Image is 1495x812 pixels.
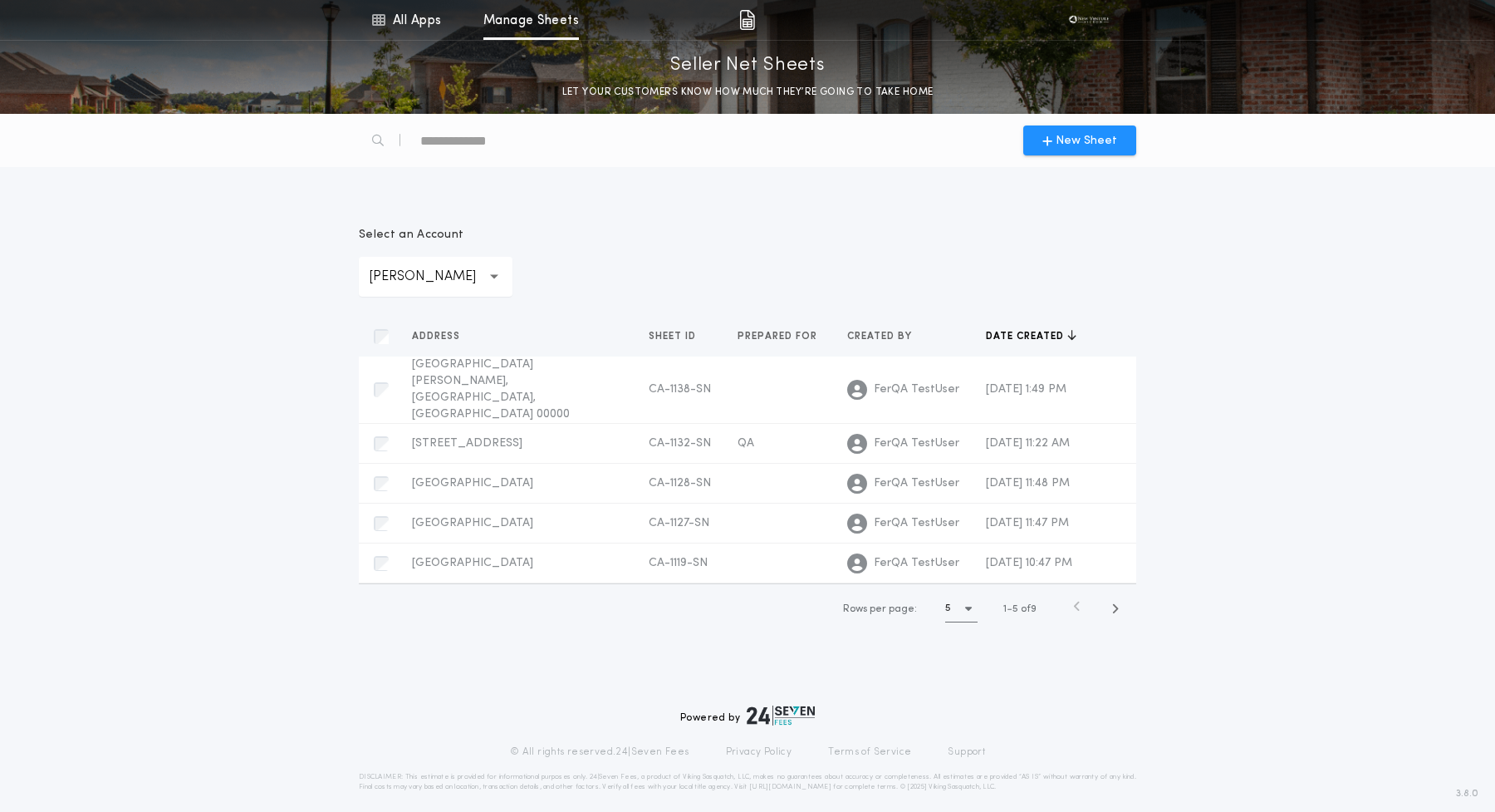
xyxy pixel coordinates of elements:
[412,557,533,569] span: [GEOGRAPHIC_DATA]
[649,328,708,345] button: Sheet ID
[412,330,463,343] span: Address
[945,600,951,617] h1: 5
[412,477,533,490] span: [GEOGRAPHIC_DATA]
[948,746,985,759] a: Support
[874,381,959,398] span: FerQA TestUser
[747,706,815,726] img: logo
[1064,12,1114,28] img: vs-icon
[945,596,978,623] button: 5
[843,604,917,614] span: Rows per page:
[874,475,959,492] span: FerQA TestUser
[986,328,1076,345] button: Date created
[738,330,821,343] span: Prepared for
[1056,132,1117,150] span: New Sheet
[874,515,959,532] span: FerQA TestUser
[510,746,689,759] p: © All rights reserved. 24|Seven Fees
[986,437,1070,450] span: [DATE] 11:22 AM
[1003,604,1007,614] span: 1
[412,517,533,529] span: [GEOGRAPHIC_DATA]
[1023,125,1136,155] button: New Sheet
[649,383,711,396] span: CA-1138-SN
[649,517,709,529] span: CA-1127-SN
[726,746,792,759] a: Privacy Policy
[359,257,512,297] button: [PERSON_NAME]
[369,267,502,287] p: [PERSON_NAME]
[359,227,512,244] p: Select an Account
[649,437,711,450] span: CA-1132-SN
[412,328,473,345] button: Address
[847,328,924,345] button: Created by
[1021,602,1037,617] span: of 9
[874,436,959,452] span: FerQA TestUser
[847,330,915,343] span: Created by
[749,784,831,790] a: [URL][DOMAIN_NAME]
[649,557,708,569] span: CA-1119-SN
[828,746,911,759] a: Terms of Service
[562,84,934,101] p: LET YOUR CUSTOMERS KNOW HOW MUCH THEY’RE GOING TO TAKE HOME
[412,437,522,450] span: [STREET_ADDRESS]
[359,772,1136,792] p: DISCLAIMER: This estimate is provided for informational purposes only. 24|Seven Fees, a product o...
[649,477,711,490] span: CA-1128-SN
[874,555,959,572] span: FerQA TestUser
[739,10,755,30] img: img
[738,437,754,450] span: QA
[986,330,1067,343] span: Date created
[986,383,1066,396] span: [DATE] 1:49 PM
[680,706,815,726] div: Powered by
[412,358,570,421] span: [GEOGRAPHIC_DATA][PERSON_NAME], [GEOGRAPHIC_DATA], [GEOGRAPHIC_DATA] 00000
[670,52,826,79] p: Seller Net Sheets
[1456,786,1478,801] span: 3.8.0
[986,557,1072,569] span: [DATE] 10:47 PM
[986,517,1069,529] span: [DATE] 11:47 PM
[1012,604,1018,614] span: 5
[649,330,699,343] span: Sheet ID
[986,477,1070,490] span: [DATE] 11:48 PM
